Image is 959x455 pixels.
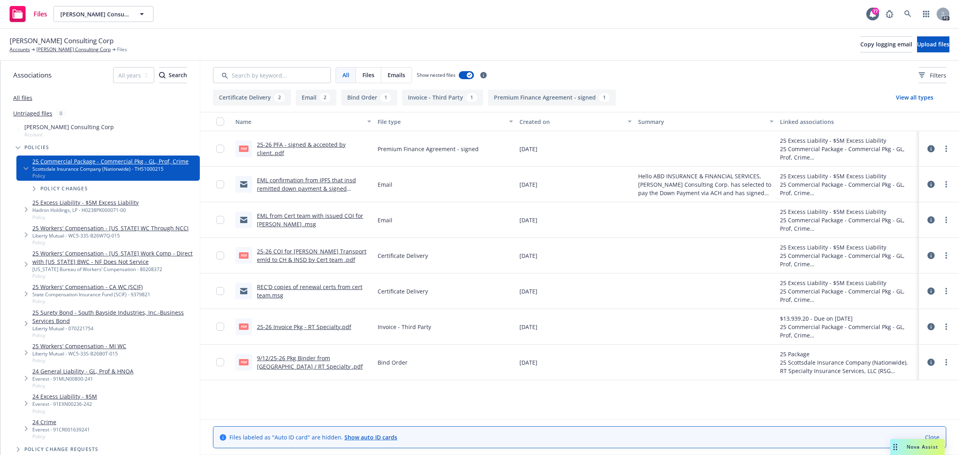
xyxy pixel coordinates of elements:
a: [PERSON_NAME] Consulting Corp [36,46,111,53]
span: Copy logging email [860,40,912,48]
a: Switch app [918,6,934,22]
div: 25 Commercial Package - Commercial Pkg - GL, Prof, Crime [780,145,916,162]
a: more [941,251,951,260]
a: Show auto ID cards [344,433,397,441]
div: 25 Excess Liability - $5M Excess Liability [780,279,916,287]
span: Policy [32,332,197,339]
div: Liberty Mutual - 070221754 [32,325,197,332]
span: Policy [32,408,97,415]
a: 25 Workers' Compensation - MI WC [32,342,126,350]
span: pdf [239,252,249,258]
span: Associations [13,70,52,80]
button: Certificate Delivery [213,90,291,106]
div: 25 Commercial Package - Commercial Pkg - GL, Prof, Crime [780,216,916,233]
button: Filters [919,67,946,83]
span: [DATE] [519,216,537,224]
span: Account [24,131,114,138]
button: Copy logging email [860,36,912,52]
div: Name [235,118,362,126]
input: Toggle Row Selected [216,216,224,224]
input: Select all [216,118,224,126]
button: Summary [635,112,777,131]
a: All files [13,94,32,102]
div: File type [378,118,505,126]
div: 25 Commercial Package - Commercial Pkg - GL, Prof, Crime [780,251,916,268]
button: Bind Order [341,90,397,106]
a: 25 Workers' Compensation - CA WC (SCIF) [32,283,150,291]
span: Policy [32,273,197,279]
button: Premium Finance Agreement - signed [488,90,616,106]
div: 25 Excess Liability - $5M Excess Liability [780,208,916,216]
span: Hello ABD INSURANCE & FINANCIAL SERVICES, [PERSON_NAME] Consulting Corp. has selected to pay the ... [638,172,774,197]
input: Toggle Row Selected [216,287,224,295]
a: more [941,144,951,154]
a: 25-26 PFA - signed & accepted by client..pdf [257,141,346,157]
a: more [941,357,951,367]
a: 24 General Liability - GL, Prof & HNOA [32,367,133,375]
span: Email [378,216,392,224]
span: Policy changes [40,186,88,191]
a: Close [925,433,939,441]
svg: Search [159,72,165,78]
div: Drag to move [890,439,900,455]
span: Certificate Delivery [378,251,428,260]
input: Search by keyword... [213,67,331,83]
a: 25 Workers' Compensation - [US_STATE] WC Through NCCI [32,224,189,232]
span: Policies [24,145,50,150]
span: Files [362,71,374,79]
span: Certificate Delivery [378,287,428,295]
span: Policy [32,357,126,364]
a: 24 Crime [32,418,90,426]
div: 1 [599,93,610,102]
div: 2 [274,93,285,102]
div: 25 Excess Liability - $5M Excess Liability [780,243,916,251]
button: Nova Assist [890,439,945,455]
div: Scottsdale Insurance Company (Nationwide) - THS1000215 [32,166,189,172]
a: Files [6,3,50,25]
button: Linked associations [777,112,919,131]
div: $13,939.20 - Due on [DATE] [780,314,916,323]
div: 0 [56,109,66,118]
a: 25-26 Invoice Pkg - RT Specialty.pdf [257,323,351,331]
span: Policy change requests [24,447,98,452]
button: Upload files [917,36,949,52]
span: Files labeled as "Auto ID card" are hidden. [229,433,397,441]
span: Policy [32,214,139,221]
div: 25 Scottsdale Insurance Company (Nationwide), RT Specialty Insurance Services, LLC (RSG Specialty... [780,358,916,375]
a: 9/12/25-26 Pkg Binder from [GEOGRAPHIC_DATA] / RT Specialty .pdf [257,354,363,370]
div: 25 Package [780,350,916,358]
a: Accounts [10,46,30,53]
span: Upload files [917,40,949,48]
a: 24 Excess Liability - $5M [32,392,97,401]
div: Summary [638,118,765,126]
a: more [941,322,951,331]
span: Files [34,11,47,17]
span: Email [378,180,392,189]
span: Nova Assist [907,443,938,450]
span: [PERSON_NAME] Consulting Corp [10,36,113,46]
button: File type [374,112,517,131]
div: 25 Excess Liability - $5M Excess Liability [780,136,916,145]
div: Created on [519,118,623,126]
span: [DATE] [519,145,537,153]
button: Invoice - Third Party [402,90,483,106]
span: Filters [930,71,946,80]
button: SearchSearch [159,67,187,83]
button: Created on [516,112,635,131]
a: more [941,180,951,189]
div: Everest - 91CR001639241 [32,426,90,433]
span: Bind Order [378,358,408,367]
span: Policy [32,298,150,305]
span: Policy [32,382,133,389]
span: All [342,71,349,79]
span: [DATE] [519,358,537,367]
a: Untriaged files [13,109,52,118]
div: 25 Commercial Package - Commercial Pkg - GL, Prof, Crime [780,287,916,304]
button: [PERSON_NAME] Consulting Corp [54,6,153,22]
div: Linked associations [780,118,916,126]
button: Name [232,112,374,131]
div: Search [159,68,187,83]
input: Toggle Row Selected [216,358,224,366]
div: 25 Commercial Package - Commercial Pkg - GL, Prof, Crime [780,180,916,197]
span: [PERSON_NAME] Consulting Corp [24,123,114,131]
